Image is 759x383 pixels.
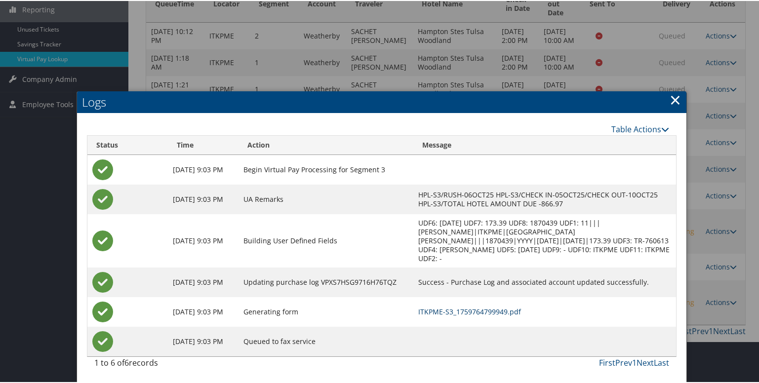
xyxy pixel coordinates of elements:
div: 1 to 6 of records [94,356,227,373]
td: Generating form [239,296,413,326]
th: Time: activate to sort column ascending [168,135,239,154]
h2: Logs [77,90,686,112]
a: Prev [615,356,632,367]
td: [DATE] 9:03 PM [168,184,239,213]
td: UA Remarks [239,184,413,213]
td: Begin Virtual Pay Processing for Segment 3 [239,154,413,184]
a: First [599,356,615,367]
td: Success - Purchase Log and associated account updated successfully. [413,267,676,296]
th: Action: activate to sort column ascending [239,135,413,154]
td: Updating purchase log VPXS7HSG9716H76TQZ [239,267,413,296]
td: Queued to fax service [239,326,413,355]
th: Status: activate to sort column ascending [87,135,168,154]
td: HPL-S3/RUSH-06OCT25 HPL-S3/CHECK IN-05OCT25/CHECK OUT-10OCT25 HPL-S3/TOTAL HOTEL AMOUNT DUE -866.97 [413,184,676,213]
td: Building User Defined Fields [239,213,413,267]
a: Table Actions [611,123,669,134]
a: Close [670,89,681,109]
td: [DATE] 9:03 PM [168,267,239,296]
a: Last [654,356,669,367]
a: 1 [632,356,637,367]
td: [DATE] 9:03 PM [168,326,239,355]
td: [DATE] 9:03 PM [168,213,239,267]
a: ITKPME-S3_1759764799949.pdf [418,306,521,315]
td: [DATE] 9:03 PM [168,296,239,326]
td: [DATE] 9:03 PM [168,154,239,184]
a: Next [637,356,654,367]
td: UDF6: [DATE] UDF7: 173.39 UDF8: 1870439 UDF1: 11|||[PERSON_NAME]|ITKPME|[GEOGRAPHIC_DATA][PERSON_... [413,213,676,267]
span: 6 [124,356,129,367]
th: Message: activate to sort column ascending [413,135,676,154]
